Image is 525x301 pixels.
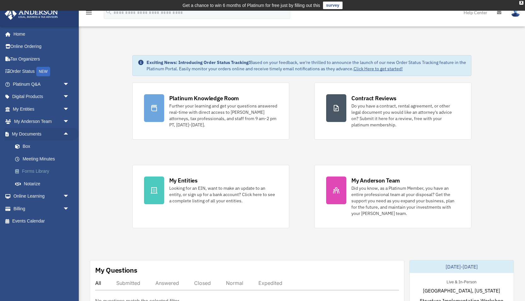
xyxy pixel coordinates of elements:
[423,287,500,294] span: [GEOGRAPHIC_DATA], [US_STATE]
[116,280,140,286] div: Submitted
[314,83,471,140] a: Contract Reviews Do you have a contract, rental agreement, or other legal document you would like...
[4,202,79,215] a: Billingarrow_drop_down
[147,60,250,65] strong: Exciting News: Introducing Order Status Tracking!
[4,190,79,203] a: Online Learningarrow_drop_down
[63,90,76,103] span: arrow_drop_down
[132,165,289,228] a: My Entities Looking for an EIN, want to make an update to an entity, or sign up for a bank accoun...
[3,8,60,20] img: Anderson Advisors Platinum Portal
[258,280,282,286] div: Expedited
[194,280,211,286] div: Closed
[511,8,520,17] img: User Pic
[4,40,79,53] a: Online Ordering
[85,11,93,16] a: menu
[4,103,79,115] a: My Entitiesarrow_drop_down
[351,177,400,184] div: My Anderson Team
[351,94,396,102] div: Contract Reviews
[9,177,79,190] a: Notarize
[441,278,482,285] div: Live & In-Person
[36,67,50,76] div: NEW
[63,128,76,141] span: arrow_drop_up
[4,128,79,140] a: My Documentsarrow_drop_up
[4,28,76,40] a: Home
[351,185,460,217] div: Did you know, as a Platinum Member, you have an entire professional team at your disposal? Get th...
[95,280,101,286] div: All
[147,59,466,72] div: Based on your feedback, we're thrilled to announce the launch of our new Order Status Tracking fe...
[95,265,137,275] div: My Questions
[63,78,76,91] span: arrow_drop_down
[85,9,93,16] i: menu
[105,9,112,15] i: search
[63,115,76,128] span: arrow_drop_down
[9,153,79,165] a: Meeting Minutes
[351,103,460,128] div: Do you have a contract, rental agreement, or other legal document you would like an attorney's ad...
[63,103,76,116] span: arrow_drop_down
[354,66,403,72] a: Click Here to get started!
[132,83,289,140] a: Platinum Knowledge Room Further your learning and get your questions answered real-time with dire...
[410,260,514,273] div: [DATE]-[DATE]
[155,280,179,286] div: Answered
[169,103,278,128] div: Further your learning and get your questions answered real-time with direct access to [PERSON_NAM...
[169,177,198,184] div: My Entities
[226,280,243,286] div: Normal
[4,53,79,65] a: Tax Organizers
[182,2,320,9] div: Get a chance to win 6 months of Platinum for free just by filling out this
[519,1,523,5] div: close
[323,2,343,9] a: survey
[63,202,76,215] span: arrow_drop_down
[9,140,79,153] a: Box
[4,65,79,78] a: Order StatusNEW
[169,185,278,204] div: Looking for an EIN, want to make an update to an entity, or sign up for a bank account? Click her...
[169,94,239,102] div: Platinum Knowledge Room
[314,165,471,228] a: My Anderson Team Did you know, as a Platinum Member, you have an entire professional team at your...
[63,190,76,203] span: arrow_drop_down
[4,78,79,90] a: Platinum Q&Aarrow_drop_down
[4,115,79,128] a: My Anderson Teamarrow_drop_down
[9,165,79,178] a: Forms Library
[4,215,79,228] a: Events Calendar
[4,90,79,103] a: Digital Productsarrow_drop_down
